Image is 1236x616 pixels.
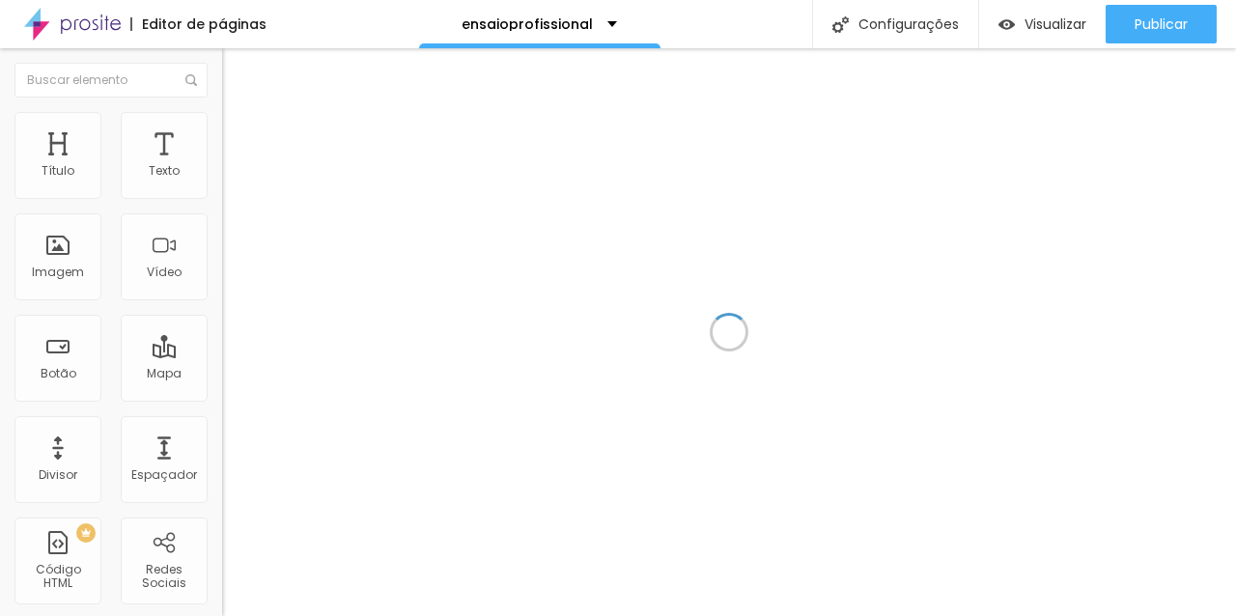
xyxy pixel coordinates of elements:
font: Título [42,162,74,179]
font: Configurações [858,14,959,34]
p: ensaioprofissional [462,17,593,31]
font: Botão [41,365,76,381]
font: Visualizar [1025,14,1086,34]
img: view-1.svg [998,16,1015,33]
font: Divisor [39,466,77,483]
font: Código HTML [36,561,81,591]
button: Publicar [1106,5,1217,43]
img: Ícone [185,74,197,86]
font: Mapa [147,365,182,381]
button: Visualizar [979,5,1106,43]
input: Buscar elemento [14,63,208,98]
font: Publicar [1135,14,1188,34]
font: Espaçador [131,466,197,483]
font: Vídeo [147,264,182,280]
font: Imagem [32,264,84,280]
font: Texto [149,162,180,179]
font: Editor de páginas [142,14,267,34]
font: Redes Sociais [142,561,186,591]
img: Ícone [832,16,849,33]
